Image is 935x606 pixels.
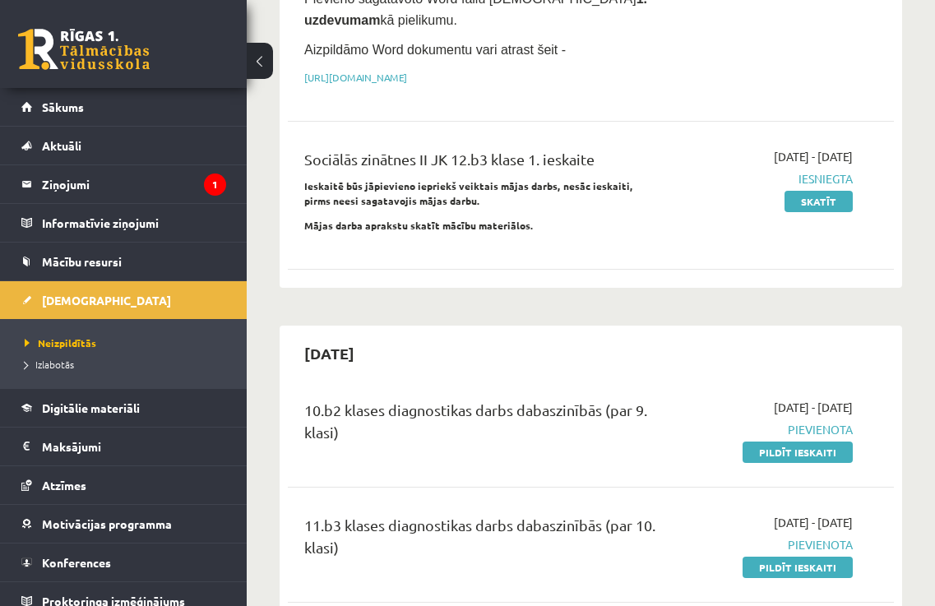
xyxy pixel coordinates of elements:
a: [URL][DOMAIN_NAME] [304,71,407,84]
span: Neizpildītās [25,336,96,349]
legend: Informatīvie ziņojumi [42,204,226,242]
a: Izlabotās [25,357,230,372]
div: 11.b3 klases diagnostikas darbs dabaszinībās (par 10. klasi) [304,514,662,567]
span: Aizpildāmo Word dokumentu vari atrast šeit - [304,43,566,57]
a: Informatīvie ziņojumi [21,204,226,242]
a: Sākums [21,88,226,126]
a: Skatīt [785,191,853,212]
span: [DATE] - [DATE] [774,399,853,416]
span: Konferences [42,555,111,570]
div: 10.b2 klases diagnostikas darbs dabaszinībās (par 9. klasi) [304,399,662,451]
span: [DATE] - [DATE] [774,148,853,165]
a: Neizpildītās [25,335,230,350]
a: Pildīt ieskaiti [743,442,853,463]
span: Pievienota [687,421,853,438]
a: Maksājumi [21,428,226,465]
span: [DATE] - [DATE] [774,514,853,531]
a: Konferences [21,544,226,581]
a: Atzīmes [21,466,226,504]
span: Pievienota [687,536,853,553]
span: Motivācijas programma [42,516,172,531]
strong: Mājas darba aprakstu skatīt mācību materiālos. [304,219,534,232]
span: Mācību resursi [42,254,122,269]
span: Atzīmes [42,478,86,493]
a: [DEMOGRAPHIC_DATA] [21,281,226,319]
a: Rīgas 1. Tālmācības vidusskola [18,29,150,70]
legend: Ziņojumi [42,165,226,203]
a: Mācību resursi [21,243,226,280]
strong: Ieskaitē būs jāpievieno iepriekš veiktais mājas darbs, nesāc ieskaiti, pirms neesi sagatavojis mā... [304,179,633,207]
span: Aktuāli [42,138,81,153]
i: 1 [204,173,226,196]
span: Iesniegta [687,170,853,187]
span: [DEMOGRAPHIC_DATA] [42,293,171,308]
a: Pildīt ieskaiti [743,557,853,578]
span: Izlabotās [25,358,74,371]
a: Digitālie materiāli [21,389,226,427]
h2: [DATE] [288,334,371,372]
a: Motivācijas programma [21,505,226,543]
div: Sociālās zinātnes II JK 12.b3 klase 1. ieskaite [304,148,662,178]
span: Digitālie materiāli [42,400,140,415]
span: Sākums [42,99,84,114]
legend: Maksājumi [42,428,226,465]
a: Ziņojumi1 [21,165,226,203]
a: Aktuāli [21,127,226,164]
